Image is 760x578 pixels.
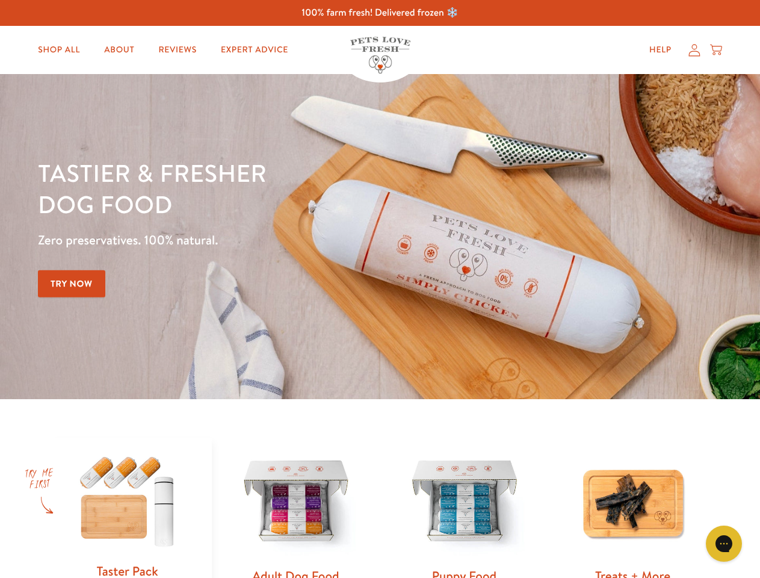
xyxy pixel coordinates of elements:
[38,157,494,220] h1: Tastier & fresher dog food
[640,38,681,62] a: Help
[211,38,298,62] a: Expert Advice
[350,37,410,73] img: Pets Love Fresh
[149,38,206,62] a: Reviews
[700,521,748,566] iframe: Gorgias live chat messenger
[38,270,105,297] a: Try Now
[94,38,144,62] a: About
[38,229,494,251] p: Zero preservatives. 100% natural.
[28,38,90,62] a: Shop All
